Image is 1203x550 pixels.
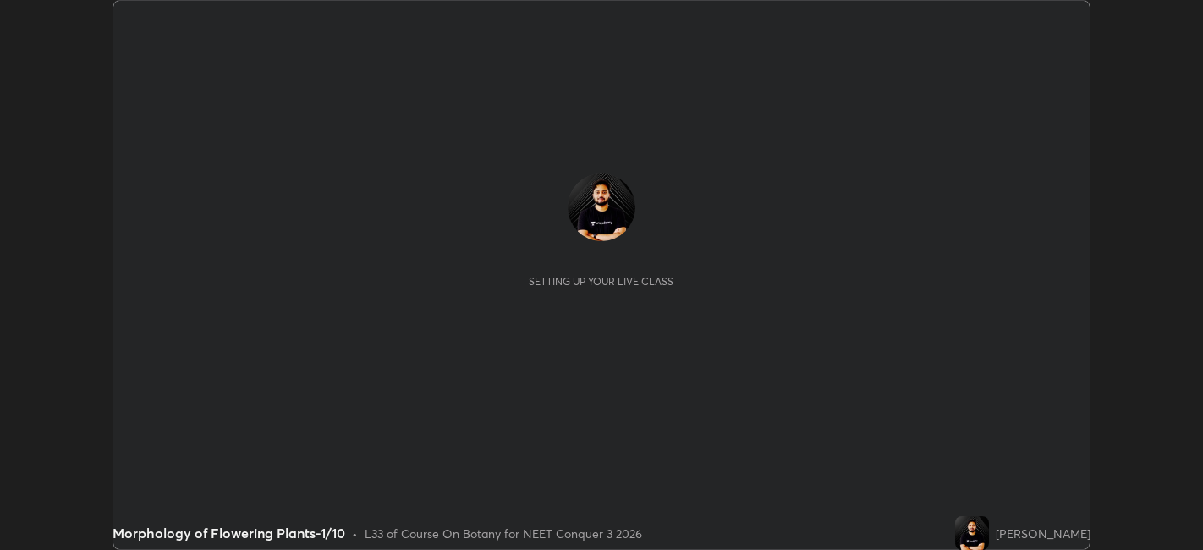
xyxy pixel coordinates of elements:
[352,525,358,542] div: •
[996,525,1090,542] div: [PERSON_NAME]
[955,516,989,550] img: fa5fc362979349eaa8f013e5e62933dd.jpg
[365,525,642,542] div: L33 of Course On Botany for NEET Conquer 3 2026
[529,275,673,288] div: Setting up your live class
[113,523,345,543] div: Morphology of Flowering Plants-1/10
[568,173,635,241] img: fa5fc362979349eaa8f013e5e62933dd.jpg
